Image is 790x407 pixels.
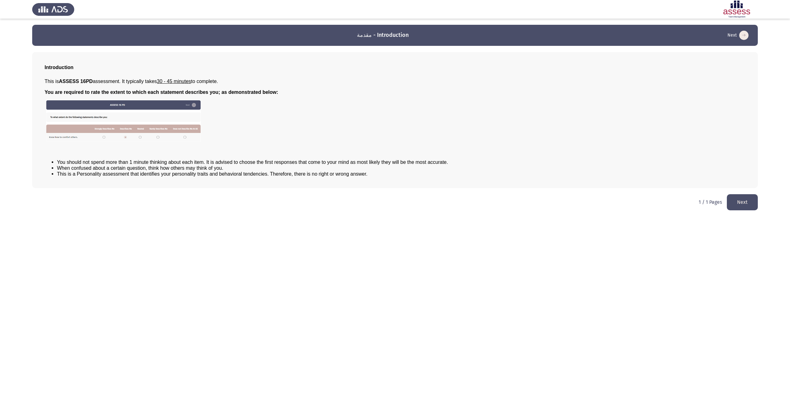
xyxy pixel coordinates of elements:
[157,79,191,84] u: 30 - 45 minutes
[45,79,218,84] span: This is assessment. It typically takes to complete.
[45,90,278,95] span: You are required to rate the extent to which each statement describes you; as demonstrated below:
[57,165,223,171] span: When confused about a certain question, think how others may think of you.
[726,30,750,40] button: load next page
[57,160,448,165] span: You should not spend more than 1 minute thinking about each item. It is advised to choose the fir...
[699,199,722,205] p: 1 / 1 Pages
[716,1,758,18] img: Assessment logo of ASSESS 16PD (R2) - THL
[357,31,409,39] h3: مقدمة - Introduction
[57,171,367,177] span: This is a Personality assessment that identifies your personality traits and behavioral tendencie...
[727,194,758,210] button: load next page
[32,1,74,18] img: Assess Talent Management logo
[59,79,93,84] b: ASSESS 16PD
[45,65,73,70] span: Introduction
